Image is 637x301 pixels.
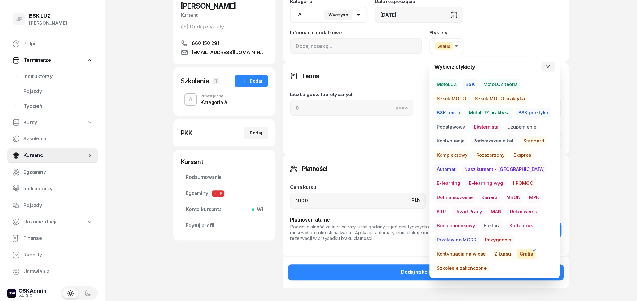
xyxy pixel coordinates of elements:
a: Pojazdy [19,84,98,99]
h3: Teoria [302,71,319,81]
a: Podsumowanie [181,170,268,185]
span: BSK teoria [434,108,463,118]
button: Dodaj szkolenie [288,264,564,280]
div: Wyczyść [328,12,348,17]
span: Uzupełnienie [505,122,539,132]
span: Egzaminy [23,168,93,176]
button: Gratis [429,38,463,54]
a: Pulpit [7,36,98,51]
button: Kariera [479,192,500,203]
input: 0 [290,100,413,116]
span: JP [16,17,23,22]
span: Dokumentacja [23,218,58,226]
button: Podwyższenie kat. [471,136,517,146]
span: Podsumowanie [186,173,263,181]
span: Rozszerzony [474,150,507,160]
button: Przelew do MORD [434,235,479,245]
a: Instruktorzy [19,69,98,84]
a: Ustawienia [7,264,98,279]
a: Szkolenia [7,131,98,146]
button: Karta druk [507,220,535,231]
button: Rezygnacja [483,235,514,245]
button: Standard [521,136,547,146]
button: Wyczyść [324,10,352,20]
span: [PERSON_NAME] [181,2,236,11]
span: Tydzień [23,102,93,110]
span: Instruktorzy [23,185,93,193]
a: Dokumentacja [7,215,98,229]
div: Płatności ratalne [290,216,468,224]
span: Z kursu [492,249,513,259]
span: Egzaminy [186,189,263,197]
img: logo-xs-dark@2x.png [7,289,16,298]
h4: Wybierz etykiety [434,63,475,71]
button: E-learning wyg. [466,178,507,189]
button: MAN [488,206,504,217]
a: Instruktorzy [7,181,98,196]
a: Pojazdy [7,198,98,213]
button: MPK [527,192,542,203]
button: Nasz kursant - [GEOGRAPHIC_DATA] [462,164,547,175]
button: Gratis [517,249,535,259]
div: Kursant [181,11,268,19]
h3: Płatności [302,164,327,174]
span: 660 150 291 [192,40,219,47]
a: Kursanci [7,148,98,163]
div: v4.0.0 [19,294,47,298]
span: Instruktorzy [23,73,93,81]
button: MotoLUZ teoria [481,79,520,90]
span: Pojazdy [23,201,93,210]
span: Konto kursanta [186,206,263,214]
div: Podziel płatność za kurs na raty, ustal godziny zajęć praktycznych do których kursant musi wpłaci... [290,224,468,241]
div: Dodaj [240,77,262,85]
span: Edytuj profil [186,222,263,230]
button: Kompleksowy [434,150,470,160]
button: MotoLUZ praktyka [466,108,512,118]
button: Eksternista [471,122,501,132]
a: Tydzień [19,99,98,114]
div: [PERSON_NAME] [29,19,67,27]
span: Finanse [23,234,93,242]
button: Szkolenie zakończone [434,263,489,273]
span: Kursanci [23,151,86,159]
div: PKK [181,129,192,137]
span: Kontynuacja [434,136,467,146]
span: 1 [213,78,219,84]
button: E-learning [434,178,463,189]
span: Terminarze [23,56,51,64]
button: MotoLUZ [434,79,459,90]
button: I POMOC [511,178,536,189]
span: SzkołaMOTO [434,93,469,104]
div: Dodaj etykiety... [181,23,227,30]
span: Pojazdy [23,87,93,95]
button: MBON [504,192,523,203]
span: BSK praktyka [516,108,551,118]
a: Finanse [7,231,98,246]
a: EgzaminyTP [181,186,268,201]
button: Rekonwersja [508,206,541,217]
span: P [218,190,224,197]
button: Dofinansowanie [434,192,475,203]
button: Faktura [481,220,503,231]
div: BSK LUZ [29,13,67,19]
button: Urząd Pracy [452,206,485,217]
a: Terminarze [7,53,98,67]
